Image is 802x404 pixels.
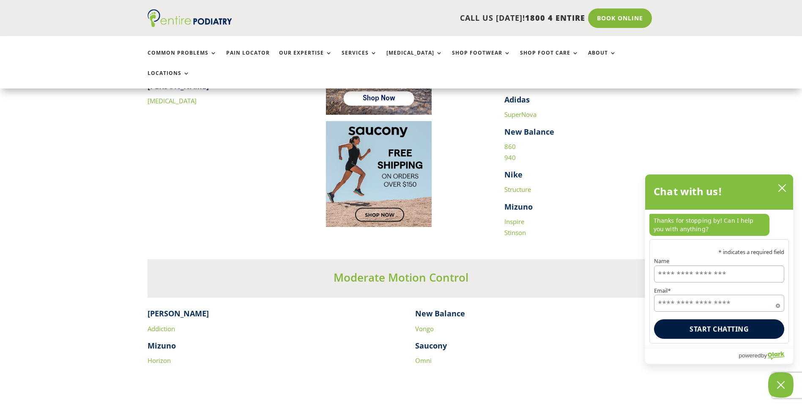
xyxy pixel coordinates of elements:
[415,324,434,333] a: Vongo
[148,50,217,68] a: Common Problems
[148,20,232,29] a: Entire Podiatry
[654,295,784,312] input: Email
[654,266,784,282] input: Name
[645,174,794,364] div: olark chatbox
[654,258,784,264] label: Name
[504,127,554,137] strong: New Balance
[739,348,793,364] a: Powered by Olark
[645,210,793,239] div: chat
[654,249,784,255] p: * indicates a required field
[148,270,655,289] h3: Moderate Motion Control
[279,50,332,68] a: Our Expertise
[504,185,531,194] a: Structure
[148,356,171,365] a: Horizon
[776,302,780,306] span: Required field
[768,372,794,398] button: Close Chatbox
[504,153,516,162] a: 940
[415,308,655,323] h4: New Balance
[148,308,387,323] h4: [PERSON_NAME]
[588,8,652,28] a: Book Online
[739,350,761,361] span: powered
[525,13,585,23] span: 1800 4 ENTIRE
[504,228,526,237] a: Stinson
[386,50,443,68] a: [MEDICAL_DATA]
[504,202,533,212] strong: Mizuno
[504,217,524,226] a: Inspire
[649,214,769,236] p: Thanks for stopping by! Can I help you with anything?
[654,288,784,293] label: Email*
[148,70,190,89] a: Locations
[654,319,784,339] button: Start chatting
[342,50,377,68] a: Services
[654,183,723,200] h2: Chat with us!
[148,9,232,27] img: logo (1)
[226,50,270,68] a: Pain Locator
[504,94,530,105] strong: Adidas
[504,142,516,151] a: 860
[504,110,536,119] a: SuperNova
[265,13,585,24] p: CALL US [DATE]!
[761,350,767,361] span: by
[148,340,387,355] h4: Mizuno
[504,169,523,180] strong: Nike
[415,340,655,355] h4: Saucony
[775,182,789,194] button: close chatbox
[520,50,579,68] a: Shop Foot Care
[148,97,197,105] a: [MEDICAL_DATA]
[415,356,432,365] a: Omni
[588,50,616,68] a: About
[452,50,511,68] a: Shop Footwear
[148,324,175,333] a: Addiction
